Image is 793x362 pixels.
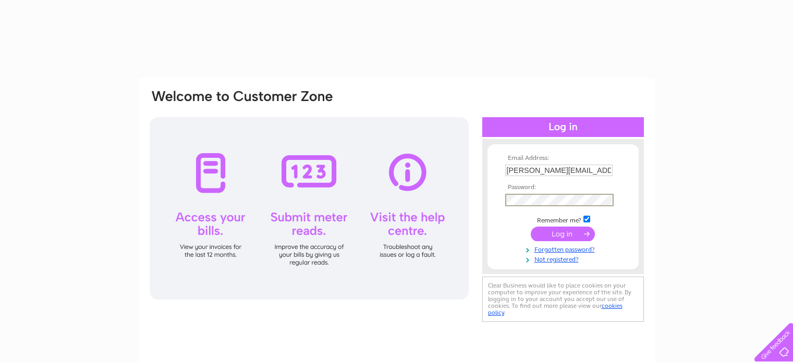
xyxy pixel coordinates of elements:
a: Not registered? [505,254,624,264]
input: Submit [531,227,595,241]
a: Forgotten password? [505,244,624,254]
th: Password: [503,184,624,191]
th: Email Address: [503,155,624,162]
div: Clear Business would like to place cookies on your computer to improve your experience of the sit... [482,277,644,322]
a: cookies policy [488,302,623,316]
td: Remember me? [503,214,624,224]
